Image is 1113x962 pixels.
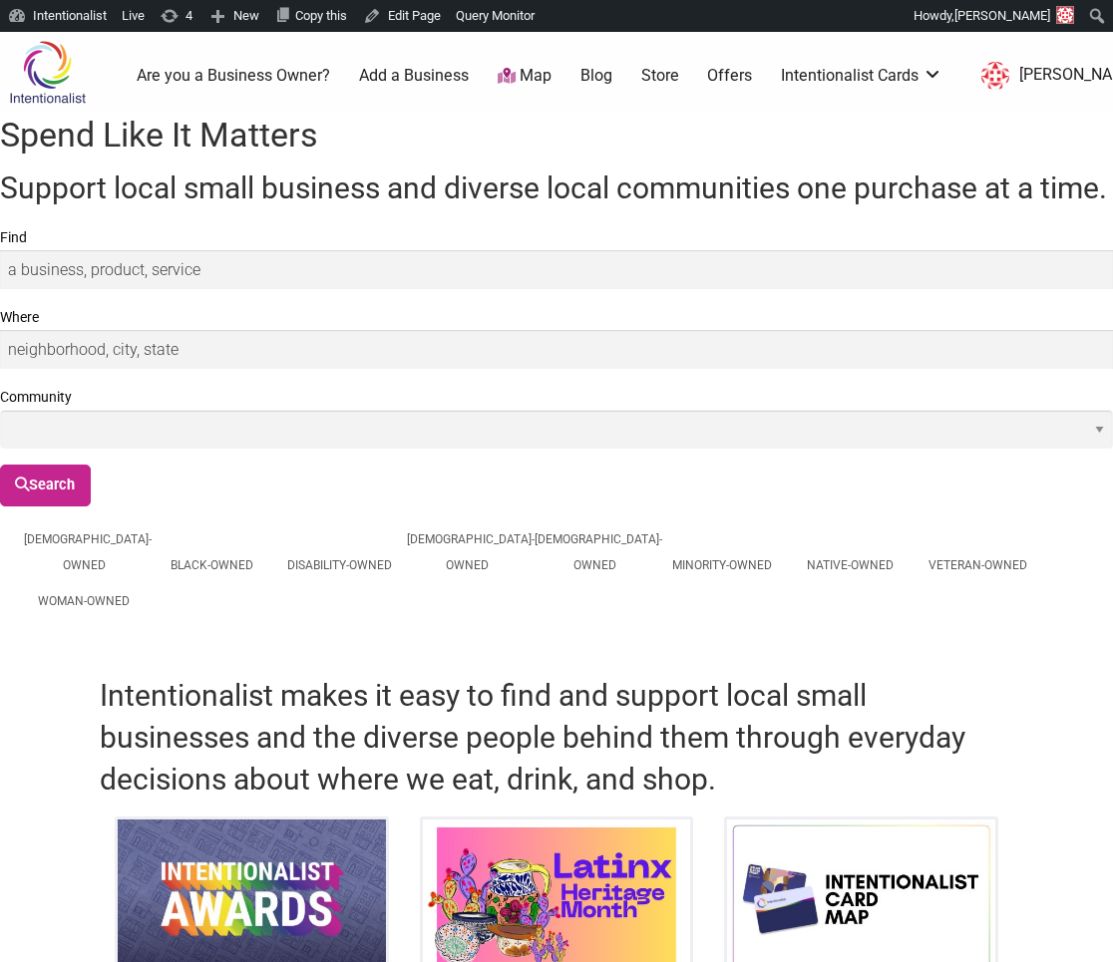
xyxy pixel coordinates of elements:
a: Native-Owned [807,558,894,572]
a: Minority-Owned [672,558,772,572]
a: Black-Owned [171,558,253,572]
a: Blog [580,65,612,87]
a: [DEMOGRAPHIC_DATA]-Owned [24,532,152,572]
a: Disability-Owned [287,558,392,572]
a: Woman-Owned [38,594,130,608]
a: Store [641,65,679,87]
a: [DEMOGRAPHIC_DATA]-Owned [535,532,662,572]
span: [PERSON_NAME] [954,8,1050,23]
a: Map [498,65,552,88]
a: Offers [707,65,752,87]
a: [DEMOGRAPHIC_DATA]-Owned [407,532,535,572]
a: Are you a Business Owner? [137,65,330,87]
a: Add a Business [359,65,469,87]
a: Veteran-Owned [928,558,1027,572]
h2: Intentionalist makes it easy to find and support local small businesses and the diverse people be... [100,675,1013,801]
a: Intentionalist Cards [781,65,942,87]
